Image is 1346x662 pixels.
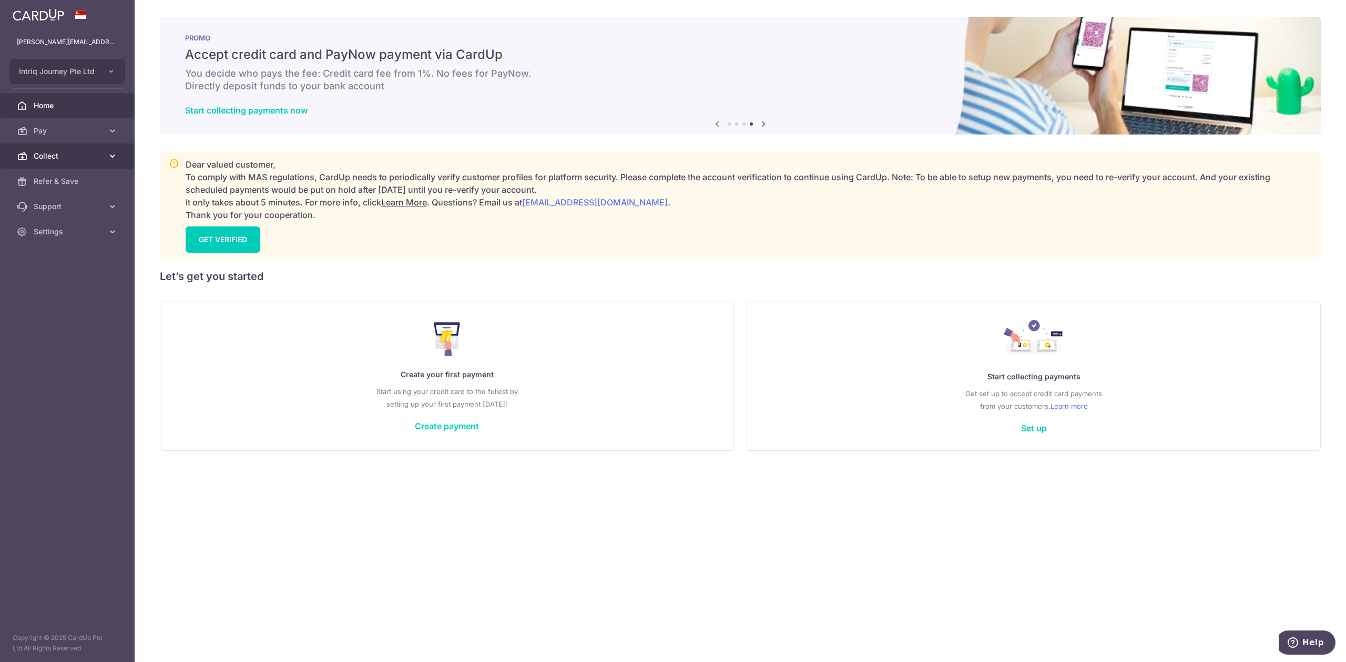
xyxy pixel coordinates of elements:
iframe: Opens a widget where you can find more information [1279,630,1335,657]
p: [PERSON_NAME][EMAIL_ADDRESS][DOMAIN_NAME] [17,37,118,47]
span: Pay [34,126,103,136]
h6: You decide who pays the fee: Credit card fee from 1%. No fees for PayNow. Directly deposit funds ... [185,67,1296,92]
img: Make Payment [434,322,461,356]
a: Learn more [1051,400,1088,412]
p: Dear valued customer, To comply with MAS regulations, CardUp needs to periodically verify custome... [186,158,1312,221]
img: Collect Payment [1004,320,1064,358]
a: [EMAIL_ADDRESS][DOMAIN_NAME] [522,197,668,208]
a: GET VERIFIED [186,226,260,253]
p: Start using your credit card to the fullest by setting up your first payment [DATE]! [181,385,712,410]
p: Create your first payment [181,368,712,381]
p: Get set up to accept credit card payments from your customers. [768,387,1299,412]
h5: Let’s get you started [160,268,1321,285]
a: Start collecting payments now [185,105,308,116]
span: Intriq Journey Pte Ltd [19,66,97,77]
button: Intriq Journey Pte Ltd [9,59,125,84]
span: Support [34,201,103,212]
p: PROMO [185,34,1296,42]
img: paynow Banner [160,17,1321,135]
span: Refer & Save [34,176,103,187]
span: Home [34,100,103,111]
p: Start collecting payments [768,370,1299,383]
h5: Accept credit card and PayNow payment via CardUp [185,46,1296,63]
span: Settings [34,226,103,237]
img: CardUp [13,8,64,21]
span: Collect [34,151,103,161]
a: Learn More [381,197,427,208]
a: Set up [1021,423,1047,433]
a: Create payment [415,421,479,431]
